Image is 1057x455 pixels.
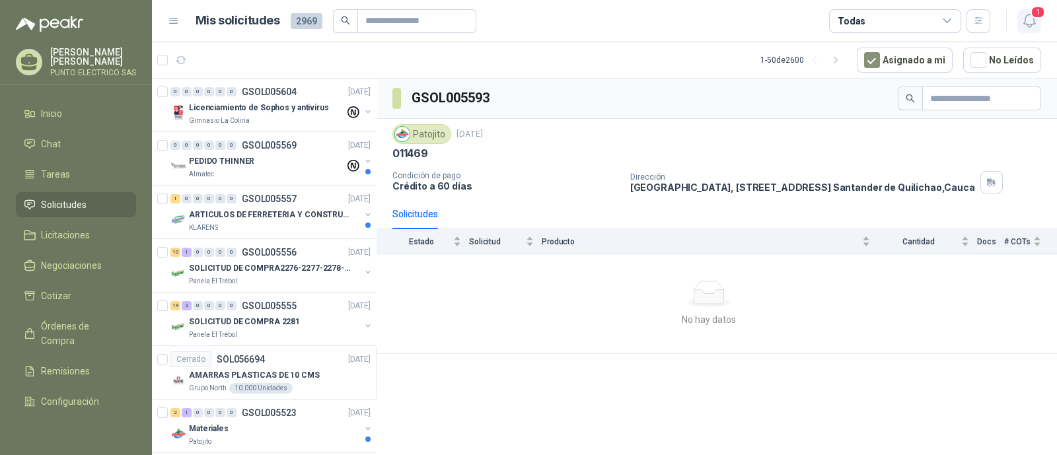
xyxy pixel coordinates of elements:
[1004,229,1057,254] th: # COTs
[182,248,192,257] div: 1
[41,106,62,121] span: Inicio
[242,408,297,417] p: GSOL005523
[152,346,376,400] a: CerradoSOL056694[DATE] Company LogoAMARRAS PLASTICAS DE 10 CMSGrupo North10.000 Unidades
[469,237,523,246] span: Solicitud
[16,162,136,187] a: Tareas
[630,182,975,193] p: [GEOGRAPHIC_DATA], [STREET_ADDRESS] Santander de Quilichao , Cauca
[204,87,214,96] div: 0
[170,298,373,340] a: 19 2 0 0 0 0 GSOL005555[DATE] Company LogoSOLICITUD DE COMPRA 2281Panela El Trébol
[16,314,136,353] a: Órdenes de Compra
[215,194,225,203] div: 0
[16,253,136,278] a: Negociaciones
[348,193,371,205] p: [DATE]
[41,197,87,212] span: Solicitudes
[170,141,180,150] div: 0
[377,229,469,254] th: Estado
[348,407,371,419] p: [DATE]
[189,330,237,340] p: Panela El Trébol
[227,87,237,96] div: 0
[348,353,371,366] p: [DATE]
[906,94,915,103] span: search
[204,408,214,417] div: 0
[41,137,61,151] span: Chat
[392,180,620,192] p: Crédito a 60 días
[182,301,192,310] div: 2
[189,102,329,114] p: Licenciamiento de Sophos y antivirus
[204,141,214,150] div: 0
[41,319,124,348] span: Órdenes de Compra
[469,229,542,254] th: Solicitud
[189,223,218,233] p: KLARENS
[412,88,492,108] h3: GSOL005593
[50,69,136,77] p: PUNTO ELECTRICO SAS
[170,84,373,126] a: 0 0 0 0 0 0 GSOL005604[DATE] Company LogoLicenciamiento de Sophos y antivirusGimnasio La Colina
[392,171,620,180] p: Condición de pago
[170,405,373,447] a: 2 1 0 0 0 0 GSOL005523[DATE] Company LogoMaterialesPatojito
[170,319,186,335] img: Company Logo
[857,48,953,73] button: Asignado a mi
[227,301,237,310] div: 0
[170,212,186,228] img: Company Logo
[217,355,265,364] p: SOL056694
[242,87,297,96] p: GSOL005604
[196,11,280,30] h1: Mis solicitudes
[41,289,71,303] span: Cotizar
[182,87,192,96] div: 0
[242,248,297,257] p: GSOL005556
[170,408,180,417] div: 2
[41,228,90,242] span: Licitaciones
[41,364,90,378] span: Remisiones
[182,194,192,203] div: 0
[189,383,227,394] p: Grupo North
[392,124,451,144] div: Patojito
[215,87,225,96] div: 0
[189,423,229,435] p: Materiales
[193,87,203,96] div: 0
[878,229,977,254] th: Cantidad
[291,13,322,29] span: 2969
[182,408,192,417] div: 1
[189,369,320,382] p: AMARRAS PLASTICAS DE 10 CMS
[227,194,237,203] div: 0
[838,14,865,28] div: Todas
[193,248,203,257] div: 0
[189,276,237,287] p: Panela El Trébol
[189,169,214,180] p: Almatec
[170,372,186,388] img: Company Logo
[1004,237,1031,246] span: # COTs
[193,194,203,203] div: 0
[392,237,451,246] span: Estado
[227,408,237,417] div: 0
[16,192,136,217] a: Solicitudes
[170,265,186,281] img: Company Logo
[16,16,83,32] img: Logo peakr
[170,248,180,257] div: 10
[395,127,410,141] img: Company Logo
[341,16,350,25] span: search
[16,223,136,248] a: Licitaciones
[963,48,1041,73] button: No Leídos
[392,147,428,160] p: 011469
[189,209,353,221] p: ARTICULOS DE FERRETERIA Y CONSTRUCCION EN GENERAL
[189,262,353,275] p: SOLICITUD DE COMPRA2276-2277-2278-2284-2285-
[41,394,99,409] span: Configuración
[16,101,136,126] a: Inicio
[170,191,373,233] a: 1 0 0 0 0 0 GSOL005557[DATE] Company LogoARTICULOS DE FERRETERIA Y CONSTRUCCION EN GENERALKLARENS
[542,237,859,246] span: Producto
[170,426,186,442] img: Company Logo
[170,301,180,310] div: 19
[242,194,297,203] p: GSOL005557
[229,383,293,394] div: 10.000 Unidades
[1017,9,1041,33] button: 1
[215,248,225,257] div: 0
[392,207,438,221] div: Solicitudes
[16,359,136,384] a: Remisiones
[1031,6,1045,18] span: 1
[204,301,214,310] div: 0
[16,389,136,414] a: Configuración
[170,105,186,121] img: Company Logo
[204,194,214,203] div: 0
[193,301,203,310] div: 0
[16,131,136,157] a: Chat
[50,48,136,66] p: [PERSON_NAME] [PERSON_NAME]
